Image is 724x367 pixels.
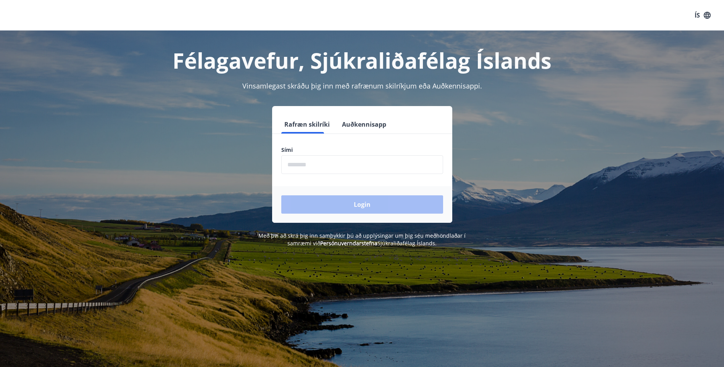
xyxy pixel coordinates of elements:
a: Persónuverndarstefna [320,240,377,247]
button: ÍS [690,8,715,22]
span: Með því að skrá þig inn samþykkir þú að upplýsingar um þig séu meðhöndlaðar í samræmi við Sjúkral... [258,232,466,247]
span: Vinsamlegast skráðu þig inn með rafrænum skilríkjum eða Auðkennisappi. [242,81,482,90]
label: Sími [281,146,443,154]
button: Auðkennisapp [339,115,389,134]
h1: Félagavefur, Sjúkraliðafélag Íslands [97,46,628,75]
button: Rafræn skilríki [281,115,333,134]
